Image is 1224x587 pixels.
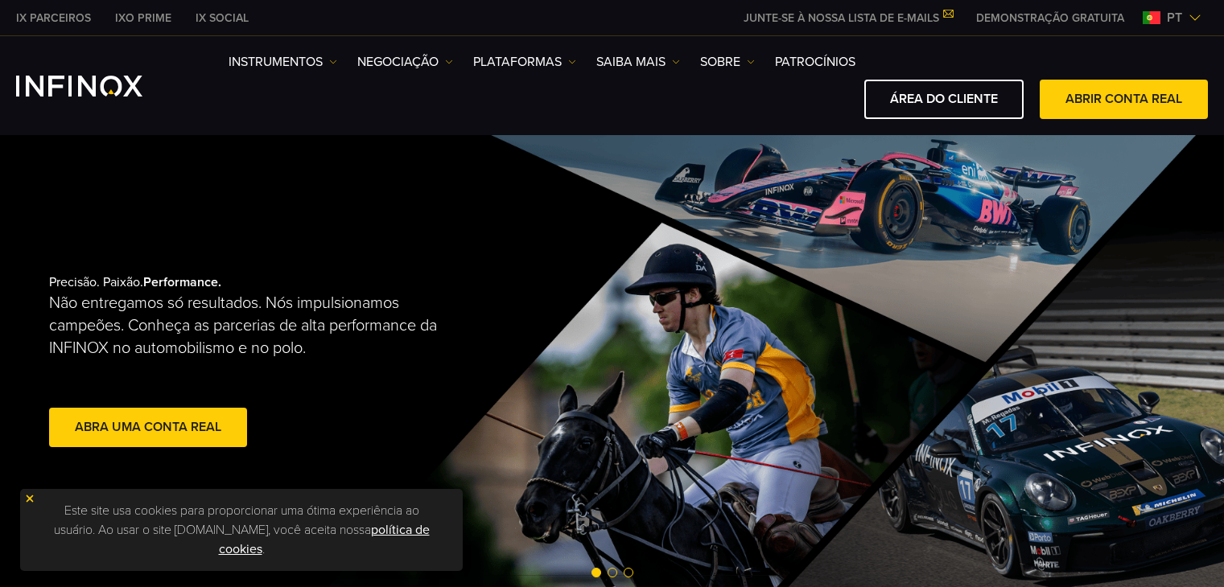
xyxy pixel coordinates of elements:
div: Precisão. Paixão. [49,248,556,477]
span: pt [1160,8,1189,27]
a: Saiba mais [596,52,680,72]
a: PLATAFORMAS [473,52,576,72]
p: Este site usa cookies para proporcionar uma ótima experiência ao usuário. Ao usar o site [DOMAIN_... [28,497,455,563]
a: Patrocínios [775,52,855,72]
a: INFINOX [4,10,103,27]
a: INFINOX MENU [964,10,1136,27]
span: Go to slide 2 [608,568,617,577]
a: abra uma conta real [49,408,247,447]
a: INFINOX [183,10,261,27]
a: JUNTE-SE À NOSSA LISTA DE E-MAILS [732,11,964,25]
a: NEGOCIAÇÃO [357,52,453,72]
a: Instrumentos [229,52,337,72]
a: ABRIR CONTA REAL [1040,80,1208,119]
a: ÁREA DO CLIENTE [864,80,1024,119]
p: Não entregamos só resultados. Nós impulsionamos campeões. Conheça as parcerias de alta performanc... [49,292,455,359]
span: Go to slide 3 [624,568,633,577]
a: INFINOX [103,10,183,27]
strong: Performance. [143,274,221,290]
span: Go to slide 1 [591,568,601,577]
a: INFINOX Logo [16,76,180,96]
a: SOBRE [700,52,755,72]
img: yellow close icon [24,493,35,504]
